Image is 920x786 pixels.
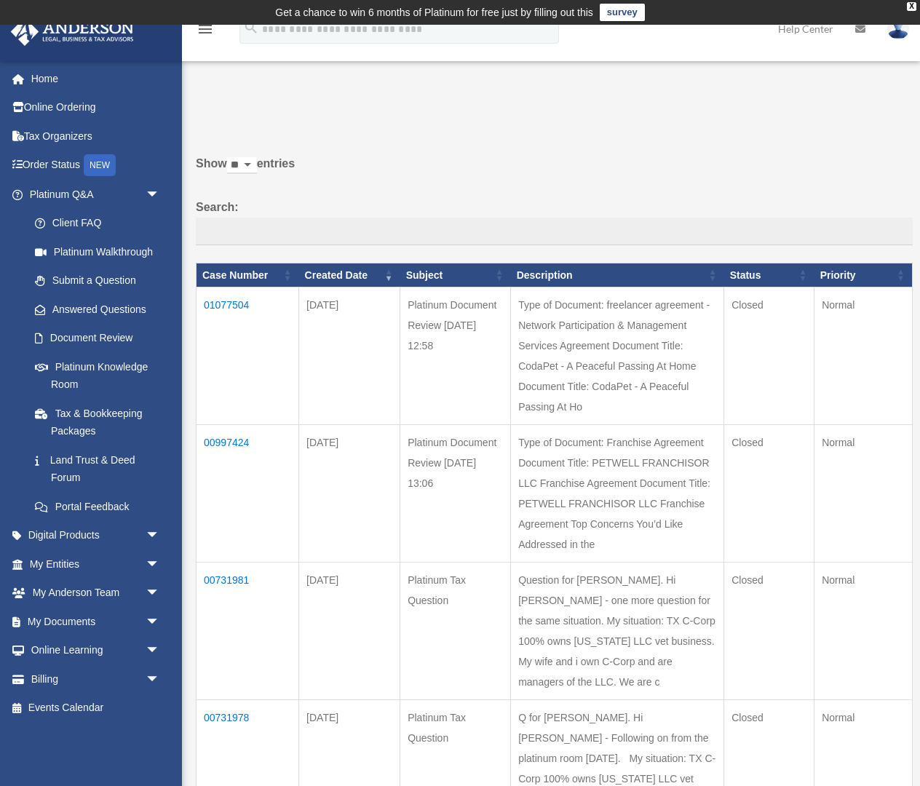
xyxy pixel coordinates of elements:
[197,287,299,425] td: 01077504
[299,287,400,425] td: [DATE]
[10,122,182,151] a: Tax Organizers
[724,263,814,287] th: Status: activate to sort column ascending
[243,20,259,36] i: search
[511,425,724,563] td: Type of Document: Franchise Agreement Document Title: PETWELL FRANCHISOR LLC Franchise Agreement ...
[10,151,182,180] a: Order StatusNEW
[20,324,175,353] a: Document Review
[814,287,913,425] td: Normal
[10,607,182,636] a: My Documentsarrow_drop_down
[511,263,724,287] th: Description: activate to sort column ascending
[146,607,175,637] span: arrow_drop_down
[146,180,175,210] span: arrow_drop_down
[227,157,257,174] select: Showentries
[10,64,182,93] a: Home
[196,154,913,188] label: Show entries
[146,579,175,608] span: arrow_drop_down
[20,492,175,521] a: Portal Feedback
[814,563,913,700] td: Normal
[299,425,400,563] td: [DATE]
[10,694,182,723] a: Events Calendar
[10,579,182,608] a: My Anderson Teamarrow_drop_down
[196,197,913,245] label: Search:
[724,287,814,425] td: Closed
[10,521,182,550] a: Digital Productsarrow_drop_down
[400,287,511,425] td: Platinum Document Review [DATE] 12:58
[10,636,182,665] a: Online Learningarrow_drop_down
[197,263,299,287] th: Case Number: activate to sort column ascending
[146,549,175,579] span: arrow_drop_down
[84,154,116,176] div: NEW
[814,425,913,563] td: Normal
[20,399,175,445] a: Tax & Bookkeeping Packages
[20,266,175,295] a: Submit a Question
[10,664,182,694] a: Billingarrow_drop_down
[197,25,214,38] a: menu
[600,4,645,21] a: survey
[20,237,175,266] a: Platinum Walkthrough
[196,218,913,245] input: Search:
[20,295,167,324] a: Answered Questions
[146,636,175,666] span: arrow_drop_down
[197,20,214,38] i: menu
[907,2,916,11] div: close
[814,263,913,287] th: Priority: activate to sort column ascending
[146,521,175,551] span: arrow_drop_down
[299,563,400,700] td: [DATE]
[20,445,175,492] a: Land Trust & Deed Forum
[197,563,299,700] td: 00731981
[724,425,814,563] td: Closed
[887,18,909,39] img: User Pic
[20,352,175,399] a: Platinum Knowledge Room
[511,287,724,425] td: Type of Document: freelancer agreement - Network Participation & Management Services Agreement Do...
[146,664,175,694] span: arrow_drop_down
[275,4,593,21] div: Get a chance to win 6 months of Platinum for free just by filling out this
[10,93,182,122] a: Online Ordering
[400,563,511,700] td: Platinum Tax Question
[724,563,814,700] td: Closed
[511,563,724,700] td: Question for [PERSON_NAME]. Hi [PERSON_NAME] - one more question for the same situation. My situa...
[299,263,400,287] th: Created Date: activate to sort column ascending
[400,263,511,287] th: Subject: activate to sort column ascending
[10,180,175,209] a: Platinum Q&Aarrow_drop_down
[20,209,175,238] a: Client FAQ
[7,17,138,46] img: Anderson Advisors Platinum Portal
[197,425,299,563] td: 00997424
[10,549,182,579] a: My Entitiesarrow_drop_down
[400,425,511,563] td: Platinum Document Review [DATE] 13:06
